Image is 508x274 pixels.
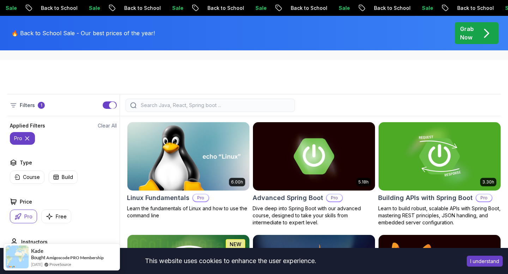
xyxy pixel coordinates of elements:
a: Building APIs with Spring Boot card3.30hBuilding APIs with Spring BootProLearn to build robust, s... [378,122,501,226]
p: 6.00h [231,179,243,185]
img: provesource social proof notification image [6,245,29,268]
p: Sale [414,5,437,12]
p: Pro [24,213,32,220]
button: Build [49,170,78,184]
button: Course [10,170,44,184]
h2: Instructors [21,238,48,245]
h2: Type [20,159,32,166]
span: Bought [31,255,46,260]
p: Pro [476,194,492,201]
p: Back to School [116,5,164,12]
p: 5.18h [358,179,369,185]
p: 1 [41,102,42,108]
p: Pro [327,194,342,201]
p: Back to School [449,5,497,12]
h2: Price [20,198,32,205]
p: Dive deep into Spring Boot with our advanced course, designed to take your skills from intermedia... [253,205,375,226]
a: Linux Fundamentals card6.00hLinux FundamentalsProLearn the fundamentals of Linux and how to use t... [127,122,250,219]
img: Linux Fundamentals card [127,122,249,191]
p: 🔥 Back to School Sale - Our best prices of the year! [11,29,155,37]
p: Sale [81,5,104,12]
p: Learn to build robust, scalable APIs with Spring Boot, mastering REST principles, JSON handling, ... [378,205,501,226]
button: Free [41,210,71,223]
img: Advanced Spring Boot card [253,122,375,191]
p: pro [14,135,22,142]
input: Search Java, React, Spring boot ... [139,102,290,109]
p: Back to School [33,5,81,12]
button: Accept cookies [467,256,503,267]
p: Learn the fundamentals of Linux and how to use the command line [127,205,250,219]
p: NEW [230,241,241,248]
h2: Advanced Spring Boot [253,193,323,203]
span: Kade [31,248,43,254]
p: Sale [248,5,270,12]
p: Filters [20,101,35,109]
div: This website uses cookies to enhance the user experience. [5,253,456,269]
p: Course [23,174,40,181]
p: Build [62,174,73,181]
p: Back to School [366,5,414,12]
p: Pro [193,194,208,201]
h2: Building APIs with Spring Boot [378,193,473,203]
button: Pro [10,210,37,223]
p: Back to School [200,5,248,12]
button: Clear All [98,122,117,129]
p: Free [56,213,67,220]
p: Sale [331,5,353,12]
a: Amigoscode PRO Membership [46,255,104,260]
p: 3.30h [482,179,494,185]
p: Back to School [283,5,331,12]
img: Building APIs with Spring Boot card [379,122,501,191]
p: Grab Now [460,25,474,42]
h2: Linux Fundamentals [127,193,189,203]
a: Advanced Spring Boot card5.18hAdvanced Spring BootProDive deep into Spring Boot with our advanced... [253,122,375,226]
a: ProveSource [49,261,71,267]
span: [DATE] [31,261,42,267]
h2: Applied Filters [10,122,45,129]
button: pro [10,132,35,145]
p: Sale [164,5,187,12]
